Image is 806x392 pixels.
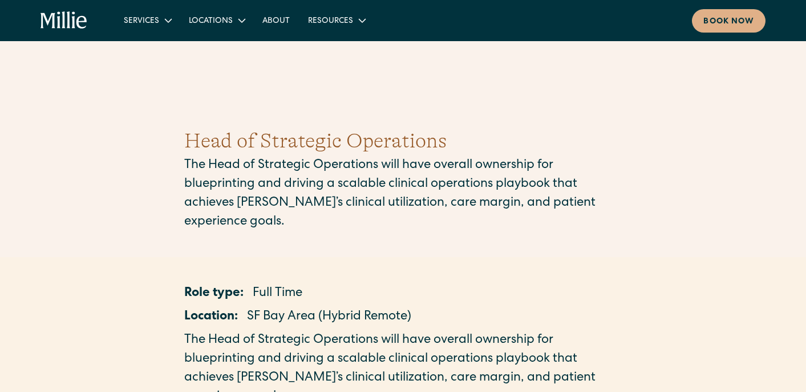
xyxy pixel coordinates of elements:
div: Locations [189,15,233,27]
div: Services [115,11,180,30]
p: Full Time [253,285,302,303]
a: Book now [692,9,766,33]
div: Book now [703,16,754,28]
p: Location: [184,308,238,327]
a: home [40,11,88,30]
p: SF Bay Area (Hybrid Remote) [247,308,411,327]
div: Resources [299,11,374,30]
p: Role type: [184,285,244,303]
div: Locations [180,11,253,30]
div: Services [124,15,159,27]
p: The Head of Strategic Operations will have overall ownership for blueprinting and driving a scala... [184,157,622,232]
a: About [253,11,299,30]
h1: Head of Strategic Operations [184,126,622,157]
div: Resources [308,15,353,27]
